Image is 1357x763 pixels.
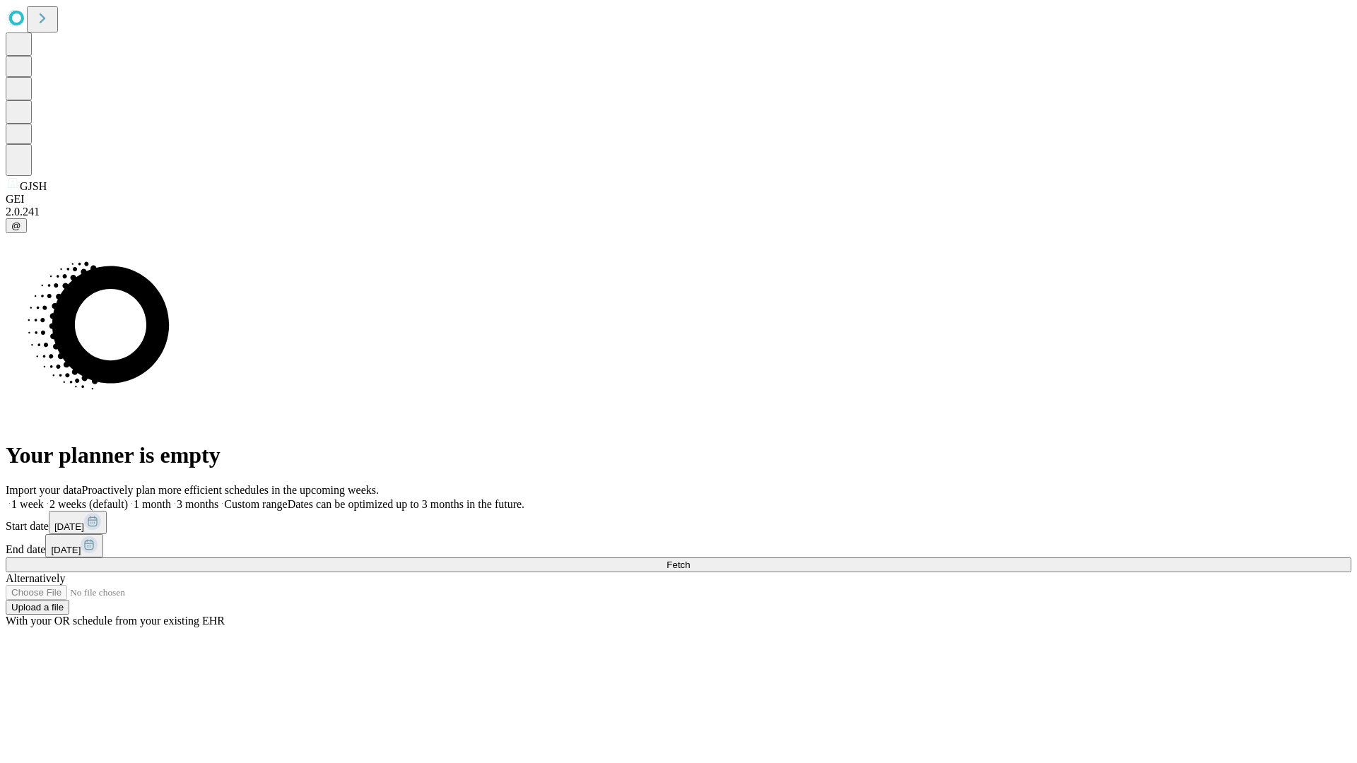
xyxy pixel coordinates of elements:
span: Proactively plan more efficient schedules in the upcoming weeks. [82,484,379,496]
h1: Your planner is empty [6,442,1351,468]
span: @ [11,220,21,231]
span: 1 month [134,498,171,510]
button: [DATE] [49,511,107,534]
div: Start date [6,511,1351,534]
button: @ [6,218,27,233]
span: Custom range [224,498,287,510]
span: Alternatively [6,572,65,584]
div: End date [6,534,1351,557]
span: GJSH [20,180,47,192]
span: [DATE] [51,545,81,555]
span: 2 weeks (default) [49,498,128,510]
button: Upload a file [6,600,69,615]
span: 1 week [11,498,44,510]
span: 3 months [177,498,218,510]
div: 2.0.241 [6,206,1351,218]
span: With your OR schedule from your existing EHR [6,615,225,627]
button: Fetch [6,557,1351,572]
div: GEI [6,193,1351,206]
button: [DATE] [45,534,103,557]
span: [DATE] [54,521,84,532]
span: Dates can be optimized up to 3 months in the future. [288,498,524,510]
span: Import your data [6,484,82,496]
span: Fetch [666,560,690,570]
